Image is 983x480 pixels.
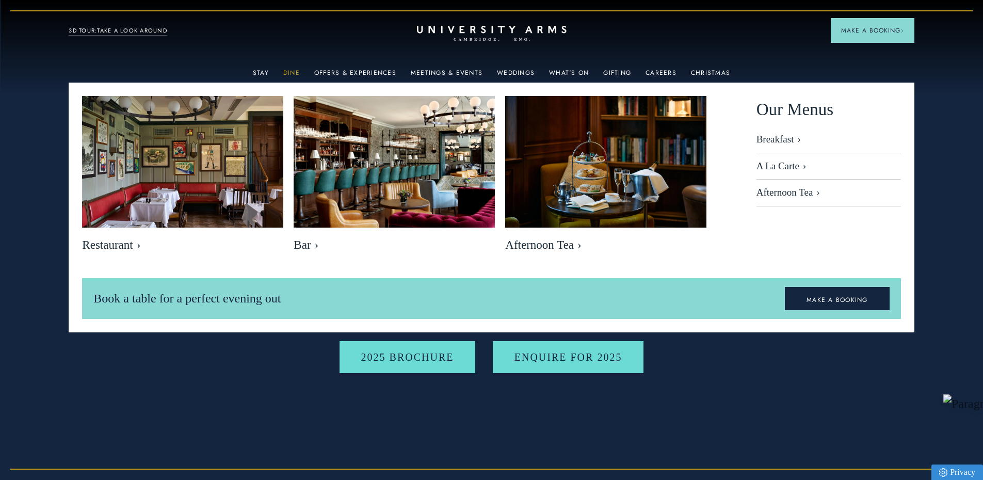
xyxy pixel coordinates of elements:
a: Stay [253,69,269,83]
a: Christmas [691,69,730,83]
img: Privacy [939,468,947,477]
img: image-eb2e3df6809416bccf7066a54a890525e7486f8d-2500x1667-jpg [505,96,706,230]
a: A La Carte [756,153,901,180]
a: Dine [283,69,300,83]
a: Enquire for 2025 [493,341,644,373]
a: 2025 BROCHURE [340,341,476,373]
img: image-bebfa3899fb04038ade422a89983545adfd703f7-2500x1667-jpg [82,96,283,230]
img: Arrow icon [900,29,904,33]
span: Afternoon Tea [505,238,706,252]
a: Home [417,26,567,42]
span: Restaurant [82,238,283,252]
a: image-b49cb22997400f3f08bed174b2325b8c369ebe22-8192x5461-jpg Bar [294,96,495,258]
span: Bar [294,238,495,252]
a: Privacy [931,465,983,480]
a: Gifting [603,69,631,83]
a: Weddings [497,69,535,83]
a: 3D TOUR:TAKE A LOOK AROUND [69,26,167,36]
a: What's On [549,69,589,83]
a: MAKE A BOOKING [785,287,890,311]
a: Meetings & Events [411,69,482,83]
button: Make a BookingArrow icon [831,18,914,43]
a: image-eb2e3df6809416bccf7066a54a890525e7486f8d-2500x1667-jpg Afternoon Tea [505,96,706,258]
span: Book a table for a perfect evening out [93,292,281,305]
a: Breakfast [756,134,901,153]
a: image-bebfa3899fb04038ade422a89983545adfd703f7-2500x1667-jpg Restaurant [82,96,283,258]
span: Our Menus [756,96,833,123]
a: Careers [646,69,676,83]
span: Make a Booking [841,26,904,35]
img: image-b49cb22997400f3f08bed174b2325b8c369ebe22-8192x5461-jpg [294,96,495,230]
a: Offers & Experiences [314,69,396,83]
a: Afternoon Tea [756,180,901,206]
